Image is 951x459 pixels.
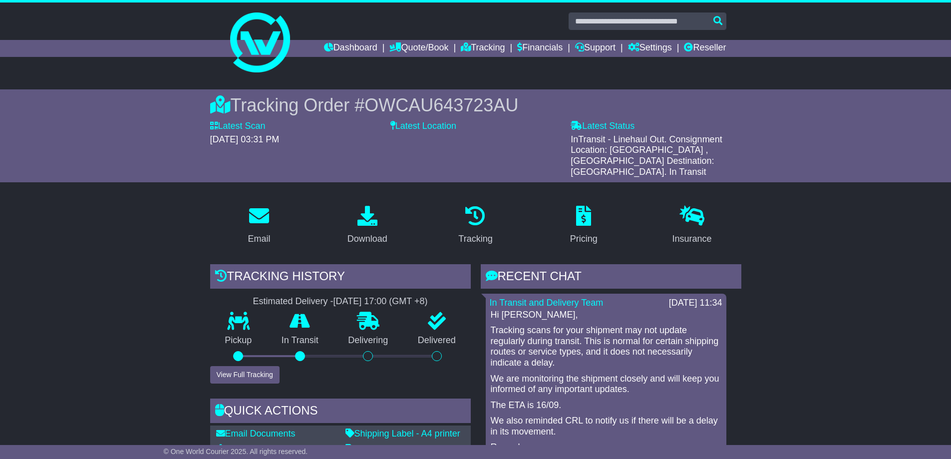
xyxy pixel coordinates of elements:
[241,202,277,249] a: Email
[491,310,721,321] p: Hi [PERSON_NAME],
[210,264,471,291] div: Tracking history
[458,232,492,246] div: Tracking
[333,296,428,307] div: [DATE] 17:00 (GMT +8)
[210,94,741,116] div: Tracking Order #
[164,448,308,456] span: © One World Courier 2025. All rights reserved.
[570,232,598,246] div: Pricing
[491,442,721,453] p: Regards,
[210,121,266,132] label: Latest Scan
[575,40,616,57] a: Support
[461,40,505,57] a: Tracking
[669,298,722,309] div: [DATE] 11:34
[347,232,387,246] div: Download
[210,335,267,346] p: Pickup
[216,429,296,439] a: Email Documents
[481,264,741,291] div: RECENT CHAT
[672,232,712,246] div: Insurance
[389,40,448,57] a: Quote/Book
[333,335,403,346] p: Delivering
[491,400,721,411] p: The ETA is 16/09.
[452,202,499,249] a: Tracking
[390,121,456,132] label: Latest Location
[210,366,280,384] button: View Full Tracking
[666,202,718,249] a: Insurance
[324,40,377,57] a: Dashboard
[491,416,721,437] p: We also reminded CRL to notify us if there will be a delay in its movement.
[490,298,604,308] a: In Transit and Delivery Team
[216,444,313,454] a: Download Documents
[571,121,634,132] label: Latest Status
[571,134,722,177] span: InTransit - Linehaul Out. Consignment Location: [GEOGRAPHIC_DATA] , [GEOGRAPHIC_DATA] Destination...
[267,335,333,346] p: In Transit
[684,40,726,57] a: Reseller
[341,202,394,249] a: Download
[345,429,460,439] a: Shipping Label - A4 printer
[491,374,721,395] p: We are monitoring the shipment closely and will keep you informed of any important updates.
[248,232,270,246] div: Email
[517,40,563,57] a: Financials
[491,325,721,368] p: Tracking scans for your shipment may not update regularly during transit. This is normal for cert...
[628,40,672,57] a: Settings
[210,296,471,307] div: Estimated Delivery -
[564,202,604,249] a: Pricing
[210,134,280,144] span: [DATE] 03:31 PM
[364,95,518,115] span: OWCAU643723AU
[210,399,471,426] div: Quick Actions
[403,335,471,346] p: Delivered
